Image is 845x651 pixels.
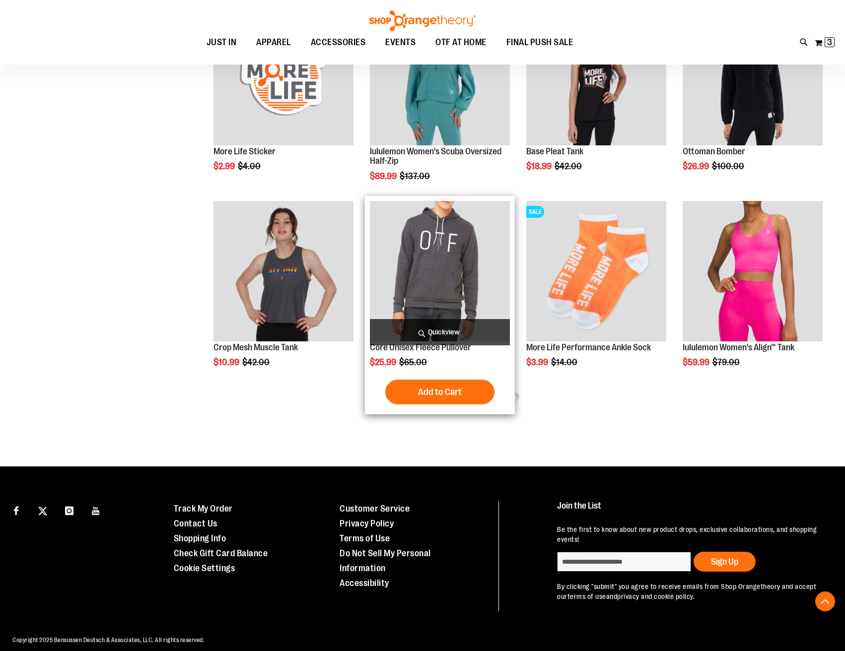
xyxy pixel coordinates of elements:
span: APPAREL [256,31,291,54]
a: lululemon Women's Align™ Tank [683,342,794,352]
p: Be the first to know about new product drops, exclusive collaborations, and shopping events! [557,524,824,544]
h4: Join the List [557,501,824,520]
img: Product image for Base Pleat Tank [526,5,666,145]
a: Terms of Use [340,533,390,543]
span: 3 [827,37,832,47]
span: $79.00 [712,357,741,367]
img: Twitter [38,507,47,516]
a: Ottoman Bomber [683,146,745,156]
span: $89.99 [370,171,398,181]
a: Visit our X page [34,501,52,519]
a: Visit our Youtube page [87,501,105,519]
span: OTF AT HOME [435,31,487,54]
a: Do Not Sell My Personal Information [340,548,431,573]
span: $59.99 [683,357,711,367]
span: $2.99 [213,161,236,171]
img: Product image for Core Unisex Fleece Pullover [370,201,510,341]
a: terms of use [567,592,606,600]
a: APPAREL [246,31,301,54]
a: Crop Mesh Muscle Tank [213,342,298,352]
a: ACCESSORIES [301,31,376,54]
span: SALE [526,206,544,218]
a: Product image for More Life Performance Ankle SockSALE [526,201,666,342]
a: Product image for More Life StickerSALE [213,5,353,146]
a: Product image for lululemon Womens Scuba Oversized Half Zip [370,5,510,146]
span: $100.00 [712,161,746,171]
button: Add to Cart [385,380,494,404]
a: Product image for Core Unisex Fleece Pullover [370,201,510,342]
a: Core Unisex Fleece Pullover [370,342,471,352]
a: Contact Us [174,519,217,528]
img: Product image for More Life Performance Ankle Sock [526,201,666,341]
a: More Life Performance Ankle Sock [526,342,651,352]
a: Quickview [370,319,510,345]
img: Product image for More Life Sticker [213,5,353,145]
input: enter email [557,552,691,572]
span: $3.99 [526,357,550,367]
span: $4.00 [238,161,262,171]
span: $65.00 [399,357,428,367]
a: EVENTS [375,31,425,54]
span: $25.99 [370,357,398,367]
a: Customer Service [340,504,410,514]
span: ACCESSORIES [311,31,366,54]
span: $18.99 [526,161,553,171]
div: product [365,196,515,414]
button: Back To Top [815,591,835,611]
a: lululemon Women's Scuba Oversized Half-Zip [370,146,501,166]
img: Product image for Crop Mesh Muscle Tank [213,201,353,341]
a: Product image for Crop Mesh Muscle Tank [213,201,353,342]
span: Add to Cart [418,387,462,397]
a: Base Pleat Tank [526,146,583,156]
span: $42.00 [555,161,583,171]
p: By clicking "submit" you agree to receive emails from Shop Orangetheory and accept our and [557,582,824,601]
a: Cookie Settings [174,563,235,573]
span: $10.99 [213,357,241,367]
span: $14.00 [551,357,579,367]
a: Product image for Ottoman BomberSALE [683,5,823,146]
a: Track My Order [174,504,233,514]
span: FINAL PUSH SALE [506,31,573,54]
a: Visit our Instagram page [61,501,78,519]
a: Check Gift Card Balance [174,548,268,558]
span: EVENTS [385,31,416,54]
a: FINAL PUSH SALE [496,31,583,54]
span: Copyright 2025 Bensussen Deutsch & Associates, LLC. All rights reserved. [12,637,205,644]
span: $137.00 [400,171,431,181]
a: Shopping Info [174,533,226,543]
span: Sign Up [711,557,738,567]
a: Product image for lululemon Womens Align Tank [683,201,823,342]
img: Shop Orangetheory [368,10,477,31]
a: Product image for Base Pleat TankSALE [526,5,666,146]
img: Product image for lululemon Womens Scuba Oversized Half Zip [370,5,510,145]
a: JUST IN [197,31,247,54]
img: Product image for Ottoman Bomber [683,5,823,145]
button: Sign Up [694,552,756,572]
span: $42.00 [242,357,271,367]
div: product [521,196,671,392]
a: privacy and cookie policy. [617,592,695,600]
span: JUST IN [207,31,237,54]
span: $26.99 [683,161,710,171]
div: product [678,196,828,392]
img: ias-spinner.gif [510,392,520,402]
img: Product image for lululemon Womens Align Tank [683,201,823,341]
a: Privacy Policy [340,519,394,528]
a: Accessibility [340,578,389,588]
a: Visit our Facebook page [7,501,25,519]
a: OTF AT HOME [425,31,496,54]
a: More Life Sticker [213,146,276,156]
div: product [209,196,358,392]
